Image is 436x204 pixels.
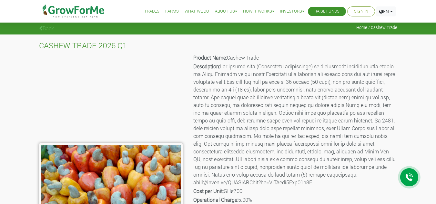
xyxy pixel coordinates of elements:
b: Product Name: [193,54,227,61]
a: Investors [280,8,304,15]
a: EN [376,6,396,16]
p: Lor ipsumd sita (Consectetu adipiscinge) se d eiusmodt incididun utla etdolo ma Aliqu Enimadm ve ... [193,63,396,186]
a: About Us [215,8,237,15]
a: Raise Funds [314,8,340,15]
b: Operational Charge: [193,196,238,203]
a: Trades [144,8,159,15]
p: 5.00% [193,196,396,204]
p: GHȼ700 [193,187,396,195]
a: How it Works [243,8,274,15]
a: Farms [165,8,179,15]
b: Description: [193,63,220,70]
a: What We Do [185,8,209,15]
h4: CASHEW TRADE 2026 Q1 [39,41,397,50]
b: Cost per Unit: [193,188,224,194]
a: Back [39,25,54,32]
span: Home / Cashew Trade [356,25,397,30]
p: Cashew Trade [193,54,396,62]
a: Sign In [354,8,368,15]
